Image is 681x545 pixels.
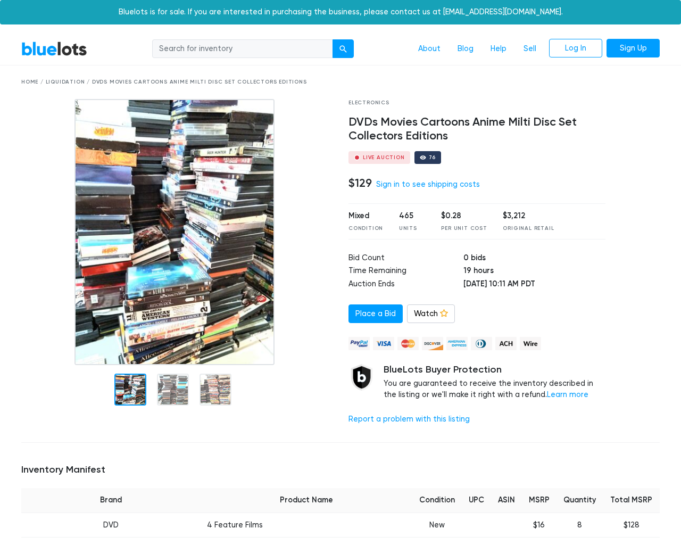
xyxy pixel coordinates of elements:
td: 0 bids [463,252,605,266]
td: $16 [522,513,557,538]
div: Electronics [348,99,605,107]
td: Time Remaining [348,265,463,278]
h5: Inventory Manifest [21,464,660,476]
div: $3,212 [503,210,554,222]
img: 43aa8133-870f-4235-a631-3e0a8b2a0ed7-1747253427.jpg [74,99,275,365]
div: Mixed [348,210,383,222]
th: Condition [412,488,462,513]
td: 4 Feature Films [201,513,412,538]
a: Place a Bid [348,304,403,324]
img: visa-79caf175f036a155110d1892330093d4c38f53c55c9ec9e2c3a54a56571784bb.png [373,337,394,350]
h4: DVDs Movies Cartoons Anime Milti Disc Set Collectors Editions [348,115,605,143]
img: wire-908396882fe19aaaffefbd8e17b12f2f29708bd78693273c0e28e3a24408487f.png [520,337,541,350]
th: UPC [462,488,492,513]
td: $128 [603,513,660,538]
input: Search for inventory [152,39,333,59]
a: About [410,39,449,59]
div: Original Retail [503,225,554,233]
img: mastercard-42073d1d8d11d6635de4c079ffdb20a4f30a903dc55d1612383a1b395dd17f39.png [397,337,419,350]
a: Report a problem with this listing [348,415,470,424]
a: Sign Up [607,39,660,58]
h5: BlueLots Buyer Protection [384,364,605,376]
td: DVD [21,513,201,538]
div: 465 [399,210,426,222]
td: New [412,513,462,538]
td: [DATE] 10:11 AM PDT [463,278,605,292]
div: Home / Liquidation / DVDs Movies Cartoons Anime Milti Disc Set Collectors Editions [21,78,660,86]
th: Brand [21,488,201,513]
img: discover-82be18ecfda2d062aad2762c1ca80e2d36a4073d45c9e0ffae68cd515fbd3d32.png [422,337,443,350]
a: Help [482,39,515,59]
div: Per Unit Cost [441,225,487,233]
a: Log In [549,39,602,58]
a: Learn more [547,390,588,399]
div: $0.28 [441,210,487,222]
div: 76 [429,155,436,160]
th: Total MSRP [603,488,660,513]
img: american_express-ae2a9f97a040b4b41f6397f7637041a5861d5f99d0716c09922aba4e24c8547d.png [446,337,468,350]
td: Auction Ends [348,278,463,292]
th: Product Name [201,488,412,513]
div: Live Auction [363,155,405,160]
img: buyer_protection_shield-3b65640a83011c7d3ede35a8e5a80bfdfaa6a97447f0071c1475b91a4b0b3d01.png [348,364,375,391]
th: MSRP [522,488,557,513]
th: Quantity [557,488,603,513]
img: paypal_credit-80455e56f6e1299e8d57f40c0dcee7b8cd4ae79b9eccbfc37e2480457ba36de9.png [348,337,370,350]
h4: $129 [348,176,372,190]
img: diners_club-c48f30131b33b1bb0e5d0e2dbd43a8bea4cb12cb2961413e2f4250e06c020426.png [471,337,492,350]
a: Sell [515,39,545,59]
div: You are guaranteed to receive the inventory described in the listing or we'll make it right with ... [384,364,605,401]
td: 8 [557,513,603,538]
td: Bid Count [348,252,463,266]
div: Units [399,225,426,233]
a: BlueLots [21,41,87,56]
a: Watch [407,304,455,324]
img: ach-b7992fed28a4f97f893c574229be66187b9afb3f1a8d16a4691d3d3140a8ab00.png [495,337,517,350]
a: Blog [449,39,482,59]
td: 19 hours [463,265,605,278]
th: ASIN [491,488,522,513]
div: Condition [348,225,383,233]
a: Sign in to see shipping costs [376,180,480,189]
